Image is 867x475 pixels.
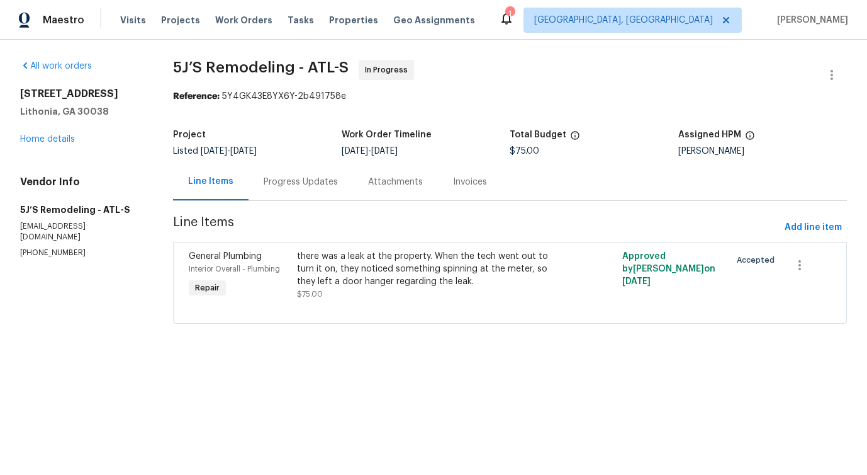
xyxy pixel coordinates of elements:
span: Work Orders [215,14,272,26]
span: Line Items [173,216,780,239]
div: Attachments [368,176,423,188]
span: Visits [120,14,146,26]
span: Interior Overall - Plumbing [189,265,280,273]
div: Line Items [188,175,233,188]
span: 5J’S Remodeling - ATL-S [173,60,349,75]
span: Accepted [737,254,780,266]
span: The hpm assigned to this work order. [745,130,755,147]
a: All work orders [20,62,92,71]
p: [PHONE_NUMBER] [20,248,143,258]
span: Repair [190,282,225,294]
h5: Project [173,130,206,139]
span: The total cost of line items that have been proposed by Opendoor. This sum includes line items th... [570,130,580,147]
span: - [201,147,257,156]
span: - [342,147,398,156]
div: there was a leak at the property. When the tech went out to turn it on, they noticed something sp... [297,250,560,288]
span: [GEOGRAPHIC_DATA], [GEOGRAPHIC_DATA] [534,14,713,26]
h5: Lithonia, GA 30038 [20,105,143,118]
h5: Assigned HPM [678,130,741,139]
span: [DATE] [371,147,398,156]
span: Projects [161,14,200,26]
span: Listed [173,147,257,156]
h2: [STREET_ADDRESS] [20,88,143,100]
span: [DATE] [201,147,227,156]
span: Add line item [785,220,842,236]
span: Tasks [288,16,314,25]
span: Approved by [PERSON_NAME] on [622,252,715,286]
span: [DATE] [230,147,257,156]
b: Reference: [173,92,220,101]
span: $75.00 [297,290,323,298]
span: General Plumbing [189,252,262,261]
span: [DATE] [342,147,368,156]
div: Invoices [453,176,487,188]
span: Properties [329,14,378,26]
span: [DATE] [622,277,651,286]
span: $75.00 [510,147,539,156]
button: Add line item [780,216,847,239]
h5: Work Order Timeline [342,130,432,139]
span: Maestro [43,14,84,26]
div: 5Y4GK43E8YX6Y-2b491758e [173,90,847,103]
h5: 5J’S Remodeling - ATL-S [20,203,143,216]
a: Home details [20,135,75,144]
span: Geo Assignments [393,14,475,26]
h5: Total Budget [510,130,566,139]
span: In Progress [365,64,413,76]
h4: Vendor Info [20,176,143,188]
p: [EMAIL_ADDRESS][DOMAIN_NAME] [20,221,143,243]
div: Progress Updates [264,176,338,188]
div: [PERSON_NAME] [678,147,847,156]
div: 1 [505,8,514,20]
span: [PERSON_NAME] [772,14,848,26]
